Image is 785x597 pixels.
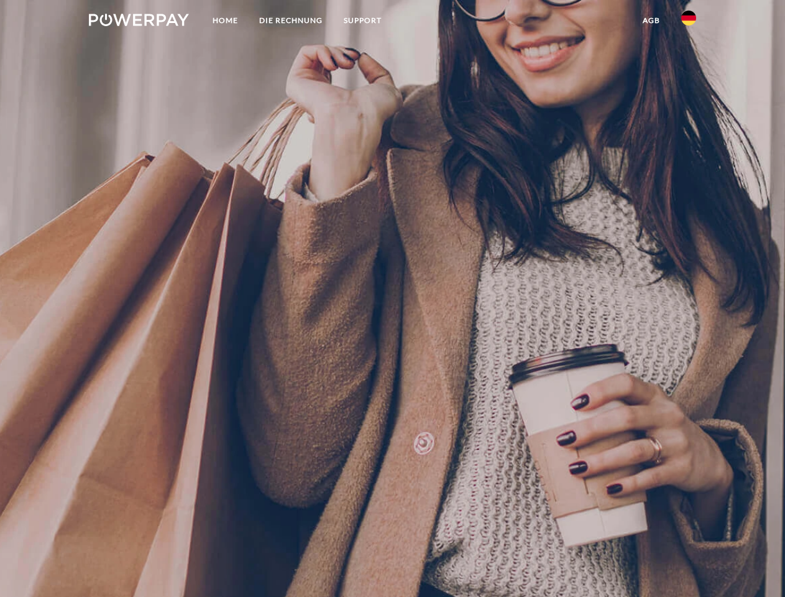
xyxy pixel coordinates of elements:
[333,9,392,32] a: SUPPORT
[202,9,249,32] a: Home
[632,9,671,32] a: agb
[681,11,696,25] img: de
[249,9,333,32] a: DIE RECHNUNG
[89,14,189,26] img: logo-powerpay-white.svg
